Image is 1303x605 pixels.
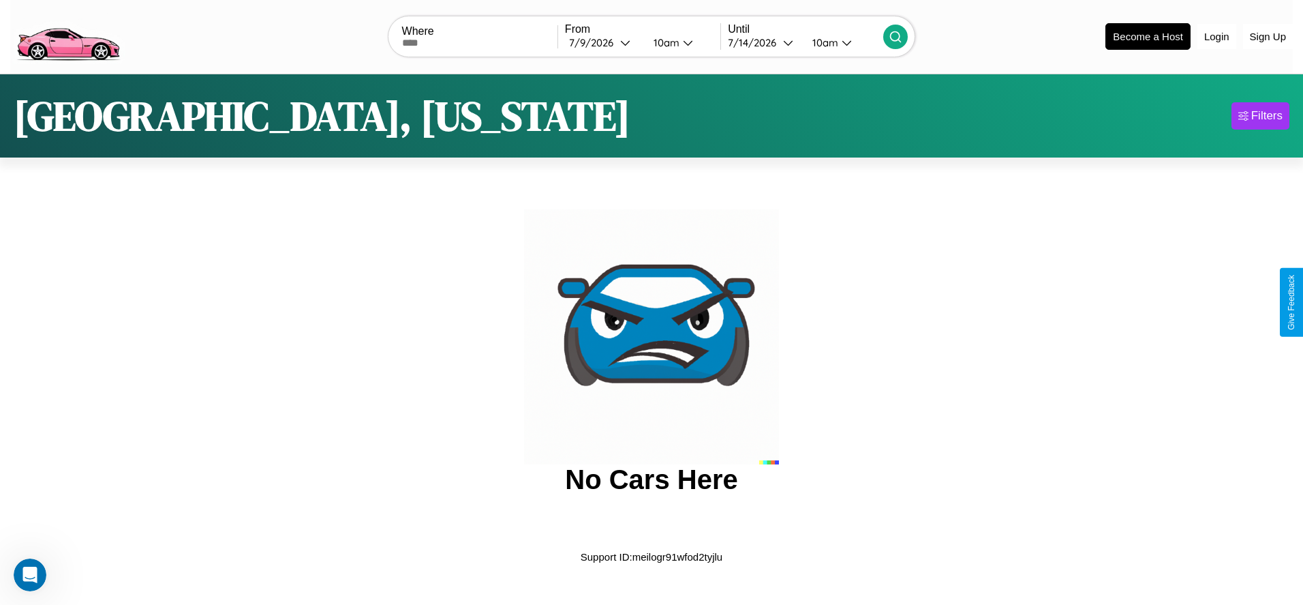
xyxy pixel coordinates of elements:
button: Become a Host [1105,23,1191,50]
button: Login [1197,24,1236,49]
p: Support ID: meilogr91wfod2tyjlu [581,548,722,566]
div: 7 / 14 / 2026 [728,36,783,49]
img: car [524,209,779,464]
div: 10am [647,36,683,49]
h2: No Cars Here [565,464,737,495]
button: 10am [643,35,720,50]
button: Filters [1231,102,1289,130]
div: 10am [806,36,842,49]
h1: [GEOGRAPHIC_DATA], [US_STATE] [14,88,630,144]
button: Sign Up [1243,24,1293,49]
button: 10am [801,35,883,50]
iframe: Intercom live chat [14,559,46,591]
div: Give Feedback [1287,275,1296,330]
label: From [565,23,720,35]
div: 7 / 9 / 2026 [569,36,620,49]
button: 7/9/2026 [565,35,643,50]
label: Where [402,25,557,38]
div: Filters [1251,109,1283,123]
label: Until [728,23,883,35]
img: logo [10,7,125,64]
